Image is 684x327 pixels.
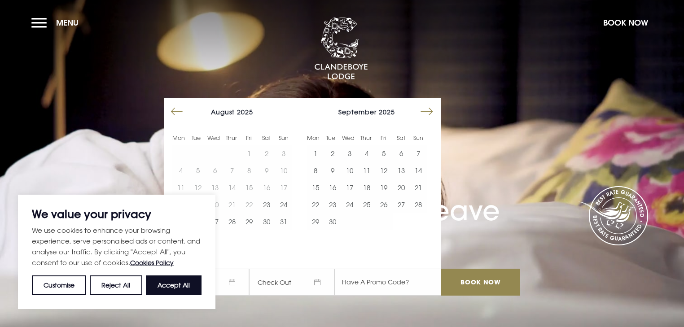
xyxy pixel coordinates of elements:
td: Choose Thursday, September 4, 2025 as your start date. [358,145,375,162]
button: 12 [375,162,392,179]
button: 19 [375,179,392,196]
td: Choose Sunday, August 31, 2025 as your start date. [275,213,292,230]
img: Clandeboye Lodge [314,17,368,80]
span: Menu [56,17,79,28]
button: 16 [324,179,341,196]
span: September [338,108,377,116]
button: 11 [358,162,375,179]
button: Menu [31,13,83,32]
td: Choose Monday, September 15, 2025 as your start date. [307,179,324,196]
button: 29 [307,213,324,230]
button: 8 [307,162,324,179]
td: Choose Sunday, September 28, 2025 as your start date. [410,196,427,213]
span: Check Out [249,269,334,296]
button: Move backward to switch to the previous month. [168,103,185,120]
td: Choose Wednesday, September 24, 2025 as your start date. [341,196,358,213]
input: Have A Promo Code? [334,269,441,296]
td: Choose Saturday, September 13, 2025 as your start date. [393,162,410,179]
button: 13 [393,162,410,179]
button: 21 [410,179,427,196]
button: 22 [307,196,324,213]
td: Choose Monday, September 8, 2025 as your start date. [307,162,324,179]
td: Choose Thursday, September 18, 2025 as your start date. [358,179,375,196]
td: Choose Saturday, September 27, 2025 as your start date. [393,196,410,213]
button: 5 [375,145,392,162]
td: Choose Saturday, September 20, 2025 as your start date. [393,179,410,196]
button: 7 [410,145,427,162]
button: 23 [258,196,275,213]
td: Choose Friday, September 5, 2025 as your start date. [375,145,392,162]
span: 2025 [379,108,395,116]
td: Choose Monday, September 22, 2025 as your start date. [307,196,324,213]
button: 23 [324,196,341,213]
button: 26 [375,196,392,213]
button: 29 [241,213,258,230]
td: Choose Wednesday, September 10, 2025 as your start date. [341,162,358,179]
td: Choose Saturday, August 23, 2025 as your start date. [258,196,275,213]
p: We value your privacy [32,209,202,219]
td: Choose Friday, September 19, 2025 as your start date. [375,179,392,196]
button: 3 [341,145,358,162]
button: 31 [275,213,292,230]
td: Choose Tuesday, September 23, 2025 as your start date. [324,196,341,213]
td: Choose Thursday, August 28, 2025 as your start date. [224,213,241,230]
button: Customise [32,275,86,295]
td: Choose Monday, September 29, 2025 as your start date. [307,213,324,230]
a: Cookies Policy [130,259,174,266]
td: Choose Wednesday, September 17, 2025 as your start date. [341,179,358,196]
button: 10 [341,162,358,179]
button: 28 [410,196,427,213]
td: Choose Friday, September 26, 2025 as your start date. [375,196,392,213]
button: 6 [393,145,410,162]
td: Choose Tuesday, September 30, 2025 as your start date. [324,213,341,230]
button: 24 [275,196,292,213]
button: Accept All [146,275,202,295]
td: Choose Friday, August 29, 2025 as your start date. [241,213,258,230]
td: Choose Tuesday, September 16, 2025 as your start date. [324,179,341,196]
button: 9 [324,162,341,179]
button: 20 [393,179,410,196]
td: Choose Tuesday, September 2, 2025 as your start date. [324,145,341,162]
button: 2 [324,145,341,162]
button: 1 [307,145,324,162]
input: Book Now [441,269,520,296]
button: Reject All [90,275,142,295]
button: 15 [307,179,324,196]
td: Choose Sunday, September 14, 2025 as your start date. [410,162,427,179]
button: Book Now [599,13,653,32]
td: Choose Saturday, September 6, 2025 as your start date. [393,145,410,162]
button: 18 [358,179,375,196]
button: 27 [393,196,410,213]
div: We value your privacy [18,195,215,309]
td: Choose Saturday, August 30, 2025 as your start date. [258,213,275,230]
button: 30 [324,213,341,230]
td: Choose Sunday, September 7, 2025 as your start date. [410,145,427,162]
td: Choose Sunday, September 21, 2025 as your start date. [410,179,427,196]
button: 28 [224,213,241,230]
td: Choose Thursday, September 25, 2025 as your start date. [358,196,375,213]
p: We use cookies to enhance your browsing experience, serve personalised ads or content, and analys... [32,225,202,268]
button: 24 [341,196,358,213]
button: 17 [341,179,358,196]
td: Choose Sunday, August 24, 2025 as your start date. [275,196,292,213]
td: Choose Tuesday, September 9, 2025 as your start date. [324,162,341,179]
td: Choose Friday, September 12, 2025 as your start date. [375,162,392,179]
span: 2025 [237,108,253,116]
td: Choose Wednesday, September 3, 2025 as your start date. [341,145,358,162]
button: Move forward to switch to the next month. [418,103,435,120]
button: 25 [358,196,375,213]
button: 4 [358,145,375,162]
span: August [211,108,235,116]
button: 30 [258,213,275,230]
td: Choose Thursday, September 11, 2025 as your start date. [358,162,375,179]
td: Choose Monday, September 1, 2025 as your start date. [307,145,324,162]
button: 14 [410,162,427,179]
